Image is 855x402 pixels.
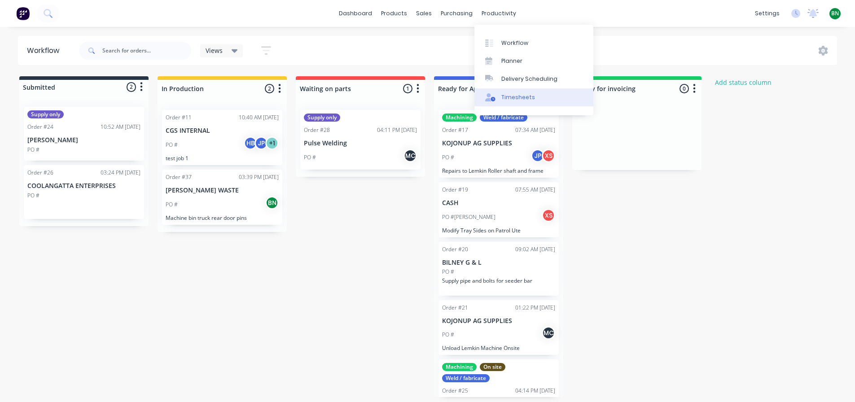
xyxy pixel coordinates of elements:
p: Modify Tray Sides on Patrol Ute [442,227,555,234]
p: PO #[PERSON_NAME] [442,213,495,221]
input: Search for orders... [102,42,191,60]
div: + 1 [265,136,279,150]
div: sales [412,7,436,20]
div: Workflow [501,39,528,47]
div: Order #2603:24 PM [DATE]COOLANGATTA ENTERPRISESPO # [24,165,144,219]
div: settings [750,7,784,20]
img: Factory [16,7,30,20]
div: Supply onlyOrder #2804:11 PM [DATE]Pulse WeldingPO #MC [300,110,421,170]
div: XS [542,209,555,222]
div: Order #1907:55 AM [DATE]CASHPO #[PERSON_NAME]XSModify Tray Sides on Patrol Ute [438,182,559,237]
p: PO # [27,192,39,200]
a: Delivery Scheduling [474,70,593,88]
div: Order #17 [442,126,468,134]
p: PO # [27,146,39,154]
p: BILNEY G & L [442,259,555,267]
span: Views [206,46,223,55]
div: BN [265,196,279,210]
div: Delivery Scheduling [501,75,557,83]
a: dashboard [334,7,377,20]
div: 01:22 PM [DATE] [515,304,555,312]
p: KOJONUP AG SUPPLIES [442,317,555,325]
p: PO # [166,141,178,149]
p: [PERSON_NAME] [27,136,140,144]
a: Planner [474,52,593,70]
div: Order #2101:22 PM [DATE]KOJONUP AG SUPPLIESPO #MCUnload Lemkin Machine Onsite [438,300,559,355]
div: 09:02 AM [DATE] [515,245,555,253]
div: Order #28 [304,126,330,134]
span: BN [831,9,839,17]
div: MC [403,149,417,162]
div: 04:11 PM [DATE] [377,126,417,134]
div: Machining [442,114,477,122]
div: Supply only [304,114,340,122]
div: Weld / fabricate [442,374,490,382]
p: PO # [304,153,316,162]
a: Timesheets [474,88,593,106]
div: 04:14 PM [DATE] [515,387,555,395]
div: HB [244,136,257,150]
div: Order #20 [442,245,468,253]
div: Order #37 [166,173,192,181]
div: Order #25 [442,387,468,395]
p: CGS INTERNAL [166,127,279,135]
div: productivity [477,7,521,20]
div: Order #21 [442,304,468,312]
p: PO # [166,201,178,209]
div: 03:24 PM [DATE] [101,169,140,177]
div: Order #1110:40 AM [DATE]CGS INTERNALPO #HBJP+1test job 1 [162,110,282,165]
p: Repairs to Lemkin Roller shaft and frame [442,167,555,174]
div: 10:40 AM [DATE] [239,114,279,122]
a: Workflow [474,34,593,52]
div: Timesheets [501,93,535,101]
div: XS [542,149,555,162]
div: Order #26 [27,169,53,177]
p: PO # [442,153,454,162]
p: test job 1 [166,155,279,162]
div: MachiningWeld / fabricateOrder #1707:34 AM [DATE]KOJONUP AG SUPPLIESPO #JPXSRepairs to Lemkin Rol... [438,110,559,178]
div: MC [542,326,555,340]
div: Machining [442,363,477,371]
div: Order #19 [442,186,468,194]
div: Workflow [27,45,64,56]
div: 10:52 AM [DATE] [101,123,140,131]
p: Unload Lemkin Machine Onsite [442,345,555,351]
div: Supply only [27,110,64,118]
p: Pulse Welding [304,140,417,147]
div: purchasing [436,7,477,20]
p: [PERSON_NAME] WASTE [166,187,279,194]
div: Order #11 [166,114,192,122]
div: 07:34 AM [DATE] [515,126,555,134]
div: JP [254,136,268,150]
div: Order #2009:02 AM [DATE]BILNEY G & LPO #Supply pipe and bolts for seeder bar [438,242,559,296]
div: 03:39 PM [DATE] [239,173,279,181]
div: products [377,7,412,20]
p: CASH [442,199,555,207]
div: Planner [501,57,522,65]
p: Machine bin truck rear door pins [166,214,279,221]
p: PO # [442,331,454,339]
button: Add status column [710,76,776,88]
p: PO # [442,268,454,276]
div: 07:55 AM [DATE] [515,186,555,194]
div: JP [531,149,544,162]
p: Supply pipe and bolts for seeder bar [442,277,555,284]
div: On site [480,363,505,371]
div: Supply onlyOrder #2410:52 AM [DATE][PERSON_NAME]PO # [24,107,144,161]
p: KOJONUP AG SUPPLIES [442,140,555,147]
p: COOLANGATTA ENTERPRISES [27,182,140,190]
div: Order #3703:39 PM [DATE][PERSON_NAME] WASTEPO #BNMachine bin truck rear door pins [162,170,282,225]
div: Order #24 [27,123,53,131]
